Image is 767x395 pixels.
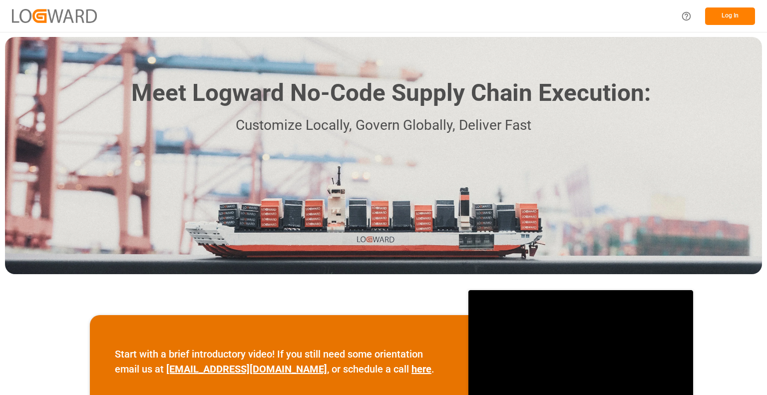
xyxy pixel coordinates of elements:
[116,114,651,137] p: Customize Locally, Govern Globally, Deliver Fast
[166,363,327,375] a: [EMAIL_ADDRESS][DOMAIN_NAME]
[12,9,97,22] img: Logward_new_orange.png
[115,347,443,377] p: Start with a brief introductory video! If you still need some orientation email us at , or schedu...
[411,363,431,375] a: here
[675,5,698,27] button: Help Center
[131,75,651,111] h1: Meet Logward No-Code Supply Chain Execution:
[705,7,755,25] button: Log In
